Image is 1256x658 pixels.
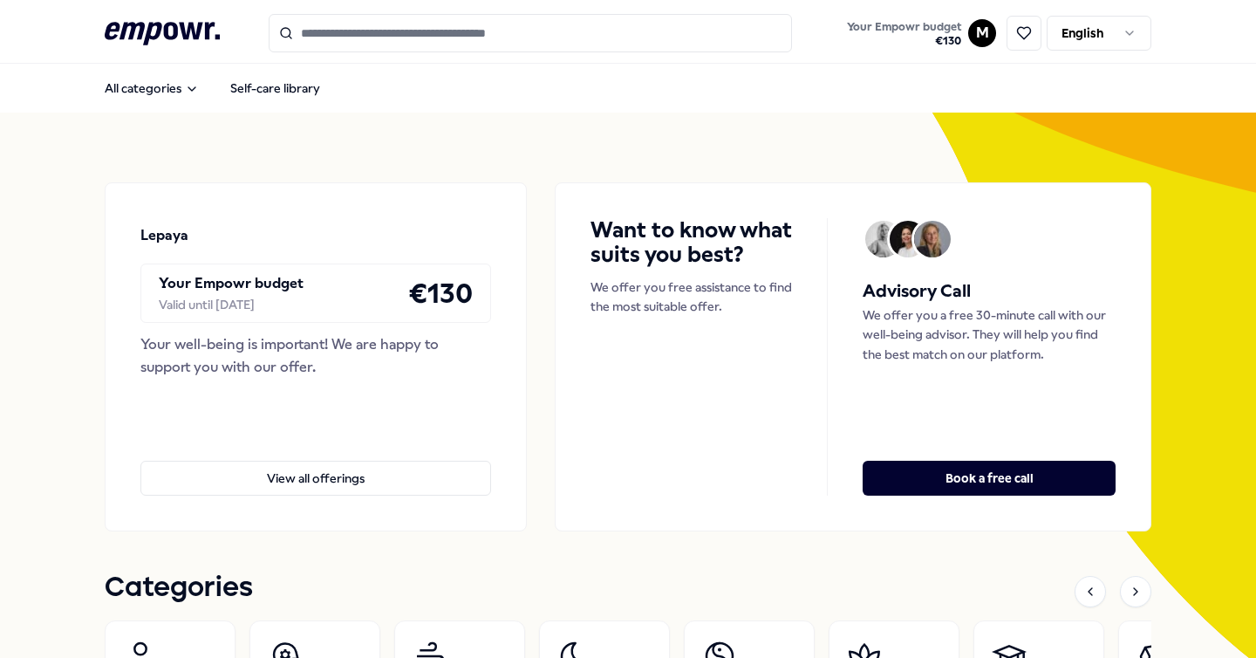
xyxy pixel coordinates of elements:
[840,15,968,51] a: Your Empowr budget€130
[863,305,1116,364] p: We offer you a free 30-minute call with our well-being advisor. They will help you find the best ...
[890,221,926,257] img: Avatar
[847,34,961,48] span: € 130
[140,433,491,496] a: View all offerings
[91,71,213,106] button: All categories
[140,224,188,247] p: Lepaya
[91,71,334,106] nav: Main
[140,333,491,378] div: Your well-being is important! We are happy to support you with our offer.
[843,17,965,51] button: Your Empowr budget€130
[863,461,1116,496] button: Book a free call
[863,278,1116,305] h5: Advisory Call
[159,272,304,295] p: Your Empowr budget
[968,19,996,47] button: M
[140,461,491,496] button: View all offerings
[590,278,793,317] p: We offer you free assistance to find the most suitable offer.
[216,71,334,106] a: Self-care library
[269,14,792,52] input: Search for products, categories or subcategories
[408,271,473,315] h4: € 130
[847,20,961,34] span: Your Empowr budget
[105,566,253,610] h1: Categories
[914,221,951,257] img: Avatar
[590,218,793,267] h4: Want to know what suits you best?
[159,295,304,314] div: Valid until [DATE]
[865,221,902,257] img: Avatar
